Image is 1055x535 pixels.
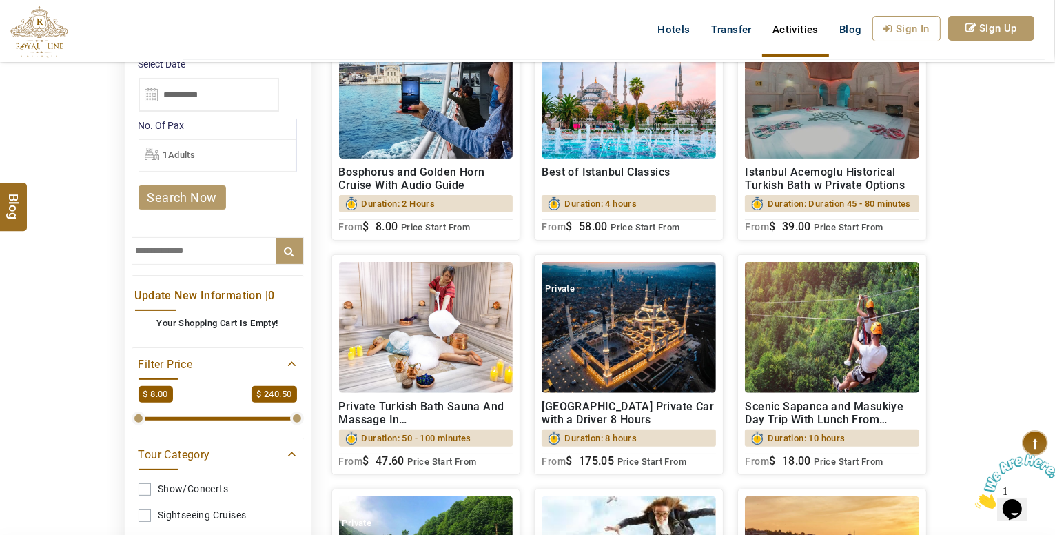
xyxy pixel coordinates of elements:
span: Blog [5,193,23,205]
a: search now [139,185,226,210]
span: Price Start From [407,456,476,467]
a: Tour Category [139,445,297,463]
sub: From [339,221,363,232]
span: $ [362,220,369,233]
span: $ [362,454,369,467]
a: Hotels [647,16,700,43]
span: $ [769,220,775,233]
sub: From [745,456,769,467]
a: Filter Price [139,355,297,372]
span: 1Adults [163,150,196,160]
a: Transfer [701,16,762,43]
img: Chat attention grabber [6,6,91,60]
span: $ [769,454,775,467]
span: 18.00 [782,454,811,467]
label: No. Of Pax [139,119,296,132]
span: Duration: 2 Hours [362,195,436,212]
a: Sign Up [948,16,1034,41]
a: Activities [762,16,829,43]
span: Private [342,518,372,528]
span: Price Start From [814,222,883,232]
span: Price Start From [611,222,679,232]
img: camlica_mosque.jpg [542,262,716,393]
a: Private[GEOGRAPHIC_DATA] Private Car with a Driver 8 HoursDuration: 8 hoursFrom$ 175.05 Price Sta... [534,254,724,475]
a: Sign In [872,16,941,41]
b: Your Shopping Cart Is Empty! [156,318,278,328]
iframe: chat widget [970,449,1055,514]
a: Private Turkish Bath Sauna And Massage In [GEOGRAPHIC_DATA]Duration: 50 - 100 minutesFrom$ 47.60 ... [331,254,521,475]
a: Scenic Sapanca and Masukiye Day Trip With Lunch From [GEOGRAPHIC_DATA]Duration: 10 hoursFrom$ 18.... [737,254,927,475]
h2: Istanbul Acemoglu Historical Turkish Bath w Private Options [745,165,919,192]
span: $ [566,454,572,467]
sub: From [745,221,769,232]
span: 8.00 [376,220,398,233]
h2: Private Turkish Bath Sauna And Massage In [GEOGRAPHIC_DATA] [339,400,513,426]
img: The Royal Line Holidays [10,6,68,58]
a: Show/Concerts [139,476,297,502]
span: $ [566,220,572,233]
h2: [GEOGRAPHIC_DATA] Private Car with a Driver 8 Hours [542,400,716,426]
span: Blog [839,23,862,36]
span: 58.00 [579,220,608,233]
a: Sightseeing Cruises [139,503,297,528]
span: Duration: 8 hours [564,430,637,447]
img: relaxation.jpg [339,262,513,393]
span: 39.00 [782,220,811,233]
span: Duration: 10 hours [768,430,845,447]
span: Price Start From [617,456,686,467]
span: Price Start From [814,456,883,467]
span: Duration: 50 - 100 minutes [362,430,471,447]
sub: From [542,456,566,467]
a: Blog [829,16,872,43]
h2: Scenic Sapanca and Masukiye Day Trip With Lunch From [GEOGRAPHIC_DATA] [745,400,919,426]
img: zipline.jpg [745,262,919,393]
span: 47.60 [376,454,404,467]
sub: From [542,221,566,232]
h2: Best of Istanbul Classics [542,165,716,192]
span: Price Start From [401,222,470,232]
sub: From [339,456,363,467]
span: Private [545,283,575,294]
span: 175.05 [579,454,614,467]
span: 1 [6,6,11,17]
a: Bosphorus and Golden Horn Cruise With Audio GuideDuration: 2 HoursFrom$ 8.00 Price Start From [331,20,521,241]
span: $ 8.00 [139,386,173,403]
span: Duration: 4 hours [564,195,637,212]
span: Duration: Duration 45 - 80 minutes [768,195,911,212]
span: $ 240.50 [252,386,296,403]
a: Best of Istanbul ClassicsDuration: 4 hoursFrom$ 58.00 Price Start From [534,20,724,241]
h2: Bosphorus and Golden Horn Cruise With Audio Guide [339,165,513,192]
a: Istanbul Acemoglu Historical Turkish Bath w Private OptionsDuration: Duration 45 - 80 minutesFrom... [737,20,927,241]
